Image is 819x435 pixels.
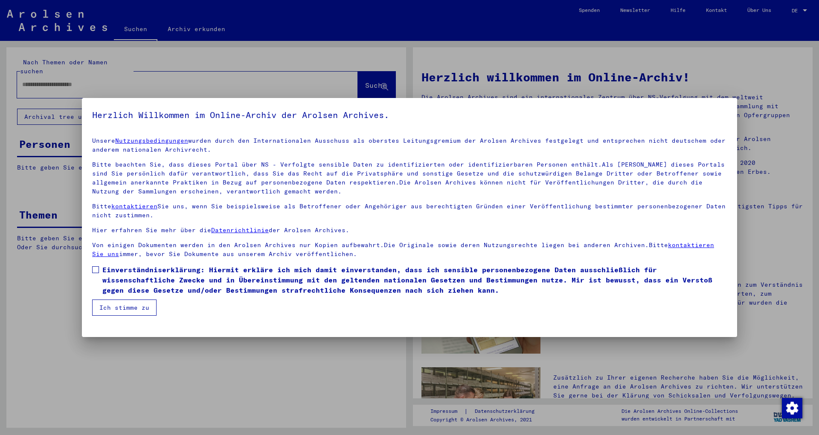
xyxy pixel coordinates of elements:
a: Datenrichtlinie [211,226,269,234]
img: Zustimmung ändern [782,398,802,418]
span: Einverständniserklärung: Hiermit erkläre ich mich damit einverstanden, dass ich sensible personen... [102,265,727,295]
p: Unsere wurden durch den Internationalen Ausschuss als oberstes Leitungsgremium der Arolsen Archiv... [92,136,727,154]
a: kontaktieren [111,202,157,210]
p: Von einigen Dokumenten werden in den Arolsen Archives nur Kopien aufbewahrt.Die Originale sowie d... [92,241,727,259]
a: kontaktieren Sie uns [92,241,714,258]
a: Nutzungsbedingungen [115,137,188,144]
h5: Herzlich Willkommen im Online-Archiv der Arolsen Archives. [92,108,727,122]
button: Ich stimme zu [92,300,157,316]
p: Bitte beachten Sie, dass dieses Portal über NS - Verfolgte sensible Daten zu identifizierten oder... [92,160,727,196]
p: Hier erfahren Sie mehr über die der Arolsen Archives. [92,226,727,235]
p: Bitte Sie uns, wenn Sie beispielsweise als Betroffener oder Angehöriger aus berechtigten Gründen ... [92,202,727,220]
